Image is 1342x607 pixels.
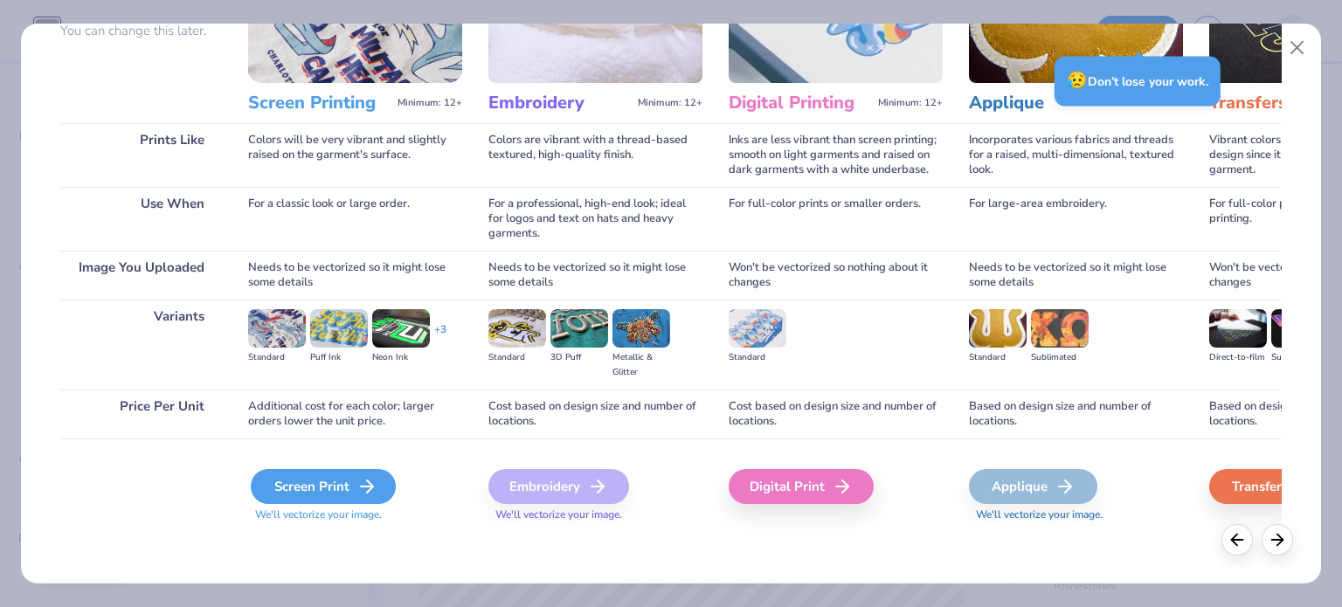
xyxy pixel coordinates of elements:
p: You can change this later. [60,24,222,38]
span: We'll vectorize your image. [488,507,702,522]
div: + 3 [434,322,446,352]
div: Puff Ink [310,350,368,365]
img: Standard [969,309,1027,348]
div: Additional cost for each color; larger orders lower the unit price. [248,390,462,438]
div: Use When [60,187,222,251]
div: Don’t lose your work. [1055,56,1221,106]
div: Embroidery [488,469,629,504]
div: Neon Ink [372,350,430,365]
div: Transfers [1209,469,1338,504]
span: Minimum: 12+ [878,97,943,109]
div: Direct-to-film [1209,350,1267,365]
div: Prints Like [60,123,222,187]
div: Needs to be vectorized so it might lose some details [969,251,1183,300]
div: Standard [488,350,546,365]
span: We'll vectorize your image. [969,507,1183,522]
span: We'll vectorize your image. [248,507,462,522]
div: Needs to be vectorized so it might lose some details [248,251,462,300]
img: Sublimated [1031,309,1089,348]
div: Variants [60,300,222,390]
div: 3D Puff [550,350,608,365]
div: Colors are vibrant with a thread-based textured, high-quality finish. [488,123,702,187]
div: Standard [729,350,786,365]
div: Won't be vectorized so nothing about it changes [729,251,943,300]
div: Needs to be vectorized so it might lose some details [488,251,702,300]
div: Inks are less vibrant than screen printing; smooth on light garments and raised on dark garments ... [729,123,943,187]
div: Cost based on design size and number of locations. [729,390,943,438]
img: Standard [729,309,786,348]
div: Cost based on design size and number of locations. [488,390,702,438]
div: For a professional, high-end look; ideal for logos and text on hats and heavy garments. [488,187,702,251]
div: Applique [969,469,1097,504]
div: Digital Print [729,469,874,504]
div: Based on design size and number of locations. [969,390,1183,438]
img: Supacolor [1271,309,1329,348]
img: 3D Puff [550,309,608,348]
button: Close [1281,31,1314,65]
h3: Applique [969,92,1111,114]
span: 😥 [1067,69,1088,92]
img: Direct-to-film [1209,309,1267,348]
div: Standard [969,350,1027,365]
h3: Embroidery [488,92,631,114]
span: Minimum: 12+ [398,97,462,109]
span: Minimum: 12+ [638,97,702,109]
img: Standard [248,309,306,348]
div: Screen Print [251,469,396,504]
img: Puff Ink [310,309,368,348]
h3: Screen Printing [248,92,391,114]
div: Sublimated [1031,350,1089,365]
div: Supacolor [1271,350,1329,365]
div: Image You Uploaded [60,251,222,300]
div: Standard [248,350,306,365]
img: Neon Ink [372,309,430,348]
img: Metallic & Glitter [612,309,670,348]
div: For large-area embroidery. [969,187,1183,251]
div: Colors will be very vibrant and slightly raised on the garment's surface. [248,123,462,187]
img: Standard [488,309,546,348]
div: For a classic look or large order. [248,187,462,251]
h3: Digital Printing [729,92,871,114]
div: Price Per Unit [60,390,222,438]
div: Incorporates various fabrics and threads for a raised, multi-dimensional, textured look. [969,123,1183,187]
div: For full-color prints or smaller orders. [729,187,943,251]
div: Metallic & Glitter [612,350,670,380]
